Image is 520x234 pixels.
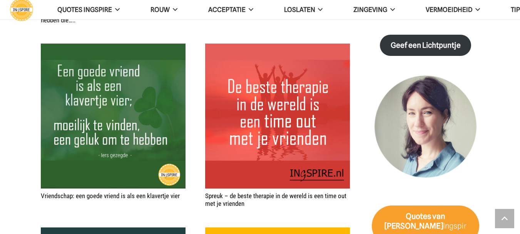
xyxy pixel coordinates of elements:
a: Terug naar top [495,209,514,228]
span: Zingeving [353,6,387,13]
span: ROUW [150,6,170,13]
a: Vriendschap: een goede vriend is als een klavertje vier [41,44,186,52]
img: Inge Geertzen - schrijfster Ingspire.nl, markteer en handmassage therapeut [372,76,479,183]
a: Spreuk – de beste therapie in de wereld is een time out met je vrienden [205,44,350,52]
strong: Geef een Lichtpuntje [391,41,461,50]
span: Acceptatie [208,6,246,13]
a: Vriendschap: een goede vriend is als een klavertje vier [41,192,180,200]
span: QUOTES INGSPIRE [57,6,112,13]
a: Mooie spreuk Het is altijd fijn om iemand in je leven te hebben die….. [41,8,181,24]
img: Spreuk Ingspire: de beste therapie in de wereld is een time out met je vrienden [205,44,350,189]
strong: van [PERSON_NAME] [385,212,445,231]
a: Spreuk – de beste therapie in de wereld is een time out met je vrienden [205,192,346,207]
span: VERMOEIDHEID [426,6,472,13]
span: Loslaten [284,6,315,13]
a: Geef een Lichtpuntje [380,35,471,56]
img: Mooie spreuk over vriendschap klavertje vier [41,44,186,189]
strong: Quotes [406,212,431,221]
